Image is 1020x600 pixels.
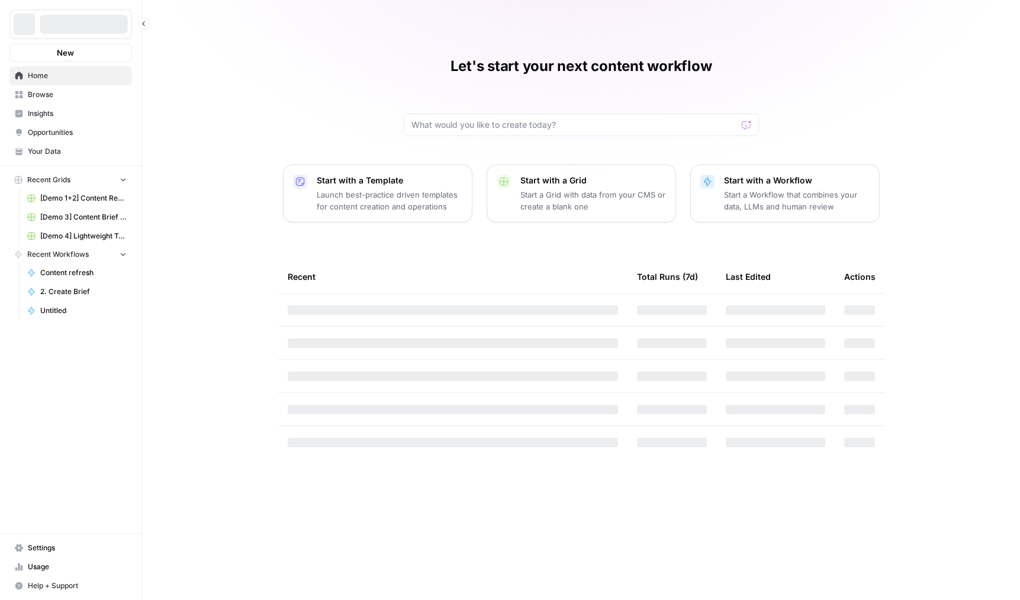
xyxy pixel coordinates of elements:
[690,164,880,222] button: Start with a WorkflowStart a Workflow that combines your data, LLMs and human review
[28,89,127,100] span: Browse
[9,104,132,123] a: Insights
[844,260,876,293] div: Actions
[9,246,132,263] button: Recent Workflows
[283,164,472,222] button: Start with a TemplateLaunch best-practice driven templates for content creation and operations
[27,175,70,185] span: Recent Grids
[28,108,127,119] span: Insights
[9,123,132,142] a: Opportunities
[451,57,712,76] h1: Let's start your next content workflow
[22,208,132,227] a: [Demo 3] Content Brief Demo Grid
[9,171,132,189] button: Recent Grids
[9,576,132,595] button: Help + Support
[28,70,127,81] span: Home
[40,193,127,204] span: [Demo 1+2] Content Refresh Demo Grid
[28,562,127,572] span: Usage
[22,189,132,208] a: [Demo 1+2] Content Refresh Demo Grid
[724,175,870,186] p: Start with a Workflow
[9,142,132,161] a: Your Data
[28,543,127,553] span: Settings
[9,44,132,62] button: New
[9,66,132,85] a: Home
[724,189,870,212] p: Start a Workflow that combines your data, LLMs and human review
[317,175,462,186] p: Start with a Template
[22,263,132,282] a: Content refresh
[40,286,127,297] span: 2. Create Brief
[28,146,127,157] span: Your Data
[28,580,127,591] span: Help + Support
[40,267,127,278] span: Content refresh
[57,47,74,59] span: New
[520,189,666,212] p: Start a Grid with data from your CMS or create a blank one
[411,119,737,131] input: What would you like to create today?
[9,85,132,104] a: Browse
[22,282,132,301] a: 2. Create Brief
[40,212,127,222] span: [Demo 3] Content Brief Demo Grid
[317,189,462,212] p: Launch best-practice driven templates for content creation and operations
[22,227,132,246] a: [Demo 4] Lightweight Topic Prioritization Grid
[22,301,132,320] a: Untitled
[520,175,666,186] p: Start with a Grid
[40,305,127,316] span: Untitled
[40,231,127,241] span: [Demo 4] Lightweight Topic Prioritization Grid
[487,164,676,222] button: Start with a GridStart a Grid with data from your CMS or create a blank one
[27,249,89,260] span: Recent Workflows
[9,557,132,576] a: Usage
[9,538,132,557] a: Settings
[288,260,618,293] div: Recent
[28,127,127,138] span: Opportunities
[637,260,698,293] div: Total Runs (7d)
[726,260,771,293] div: Last Edited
